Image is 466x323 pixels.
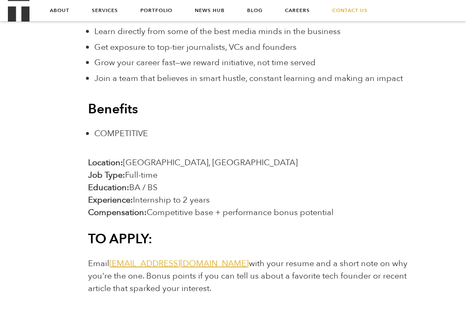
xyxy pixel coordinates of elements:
[147,207,334,218] span: Competitive base + performance bonus potential
[94,128,148,139] span: COMPETITIVE
[88,230,152,248] b: TO APPLY:
[123,157,298,168] span: [GEOGRAPHIC_DATA], [GEOGRAPHIC_DATA]
[109,258,249,269] a: [EMAIL_ADDRESS][DOMAIN_NAME]
[133,194,210,206] span: Internship to 2 years
[88,182,129,193] b: Education:
[125,169,157,181] span: Full-time
[88,157,123,168] b: Location:
[88,258,407,294] span: Email with your resume and a short note on why you're the one. Bonus points if you can tell us ab...
[88,207,147,218] b: Compensation:
[129,182,157,193] span: BA / BS
[94,73,403,84] span: Join a team that believes in smart hustle, constant learning and making an impact
[94,57,316,68] span: Grow your career fast—we reward initiative, not time served
[88,169,125,181] b: Job Type:
[88,194,133,206] b: Experience:
[94,26,341,37] span: Learn directly from some of the best media minds in the business
[94,42,297,53] span: Get exposure to top-tier journalists, VCs and founders
[88,100,138,118] b: Benefits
